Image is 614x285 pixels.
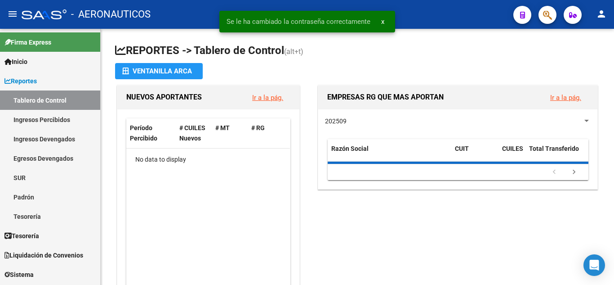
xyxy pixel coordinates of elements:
[583,254,605,276] div: Open Intercom Messenger
[4,270,34,280] span: Sistema
[325,118,347,125] span: 202509
[550,94,581,102] a: Ir a la pág.
[176,118,212,148] datatable-header-cell: # CUILES Nuevos
[374,14,392,30] button: x
[248,118,284,148] datatable-header-cell: # RG
[502,145,523,152] span: CUILES
[455,145,469,152] span: CUIT
[331,145,369,152] span: Razón Social
[126,118,176,148] datatable-header-cell: Período Percibido
[126,93,202,101] span: NUEVOS APORTANTES
[227,17,370,26] span: Se le ha cambiado la contraseña correctamente
[543,89,588,106] button: Ir a la pág.
[451,139,498,169] datatable-header-cell: CUIT
[252,94,283,102] a: Ir a la pág.
[328,139,451,169] datatable-header-cell: Razón Social
[71,5,151,24] span: - AERONAUTICOS
[498,139,525,169] datatable-header-cell: CUILES
[251,124,265,131] span: # RG
[115,63,203,79] button: Ventanilla ARCA
[596,9,607,19] mat-icon: person
[381,18,384,26] span: x
[4,76,37,86] span: Reportes
[7,9,18,19] mat-icon: menu
[245,89,290,106] button: Ir a la pág.
[212,118,248,148] datatable-header-cell: # MT
[4,250,83,260] span: Liquidación de Convenios
[525,139,588,169] datatable-header-cell: Total Transferido
[130,124,157,142] span: Período Percibido
[327,93,444,101] span: EMPRESAS RG QUE MAS APORTAN
[4,37,51,47] span: Firma Express
[284,47,303,56] span: (alt+t)
[122,63,196,79] div: Ventanilla ARCA
[565,167,583,177] a: go to next page
[529,145,579,152] span: Total Transferido
[546,167,563,177] a: go to previous page
[215,124,230,131] span: # MT
[4,57,27,67] span: Inicio
[179,124,205,142] span: # CUILES Nuevos
[115,43,600,59] h1: REPORTES -> Tablero de Control
[4,231,39,241] span: Tesorería
[126,149,290,171] div: No data to display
